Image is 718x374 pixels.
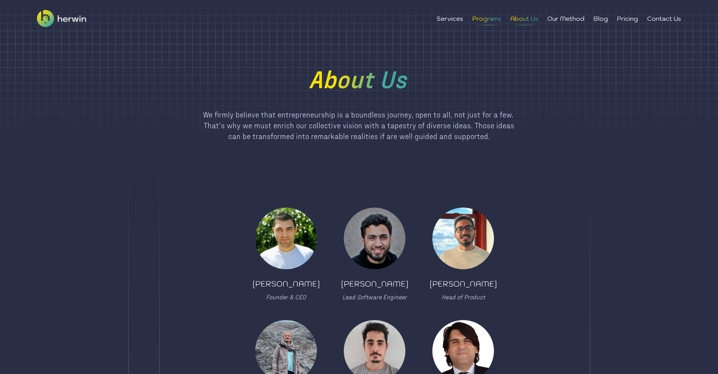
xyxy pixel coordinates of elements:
div: [PERSON_NAME] [341,278,408,289]
div: [PERSON_NAME] [253,278,320,289]
div: Head of Product [442,292,485,302]
div: Lead Software Engineer [342,292,407,302]
li: Pricing [617,14,638,23]
div: Founder & CEO [266,292,306,302]
li: Services [437,14,463,23]
li: Blog [594,14,608,23]
h1: About Us [308,60,410,97]
img: member image [432,208,494,269]
li: Programs [472,14,501,23]
img: member image [344,208,405,269]
div: We firmly believe that entrepreneurship is a boundless journey, open to all, not just for a few. ... [201,109,517,141]
div: [PERSON_NAME] [430,278,497,289]
li: Contact Us [647,14,681,23]
img: member image [255,208,317,269]
li: Our Method [547,14,584,23]
li: About Us [510,14,538,23]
